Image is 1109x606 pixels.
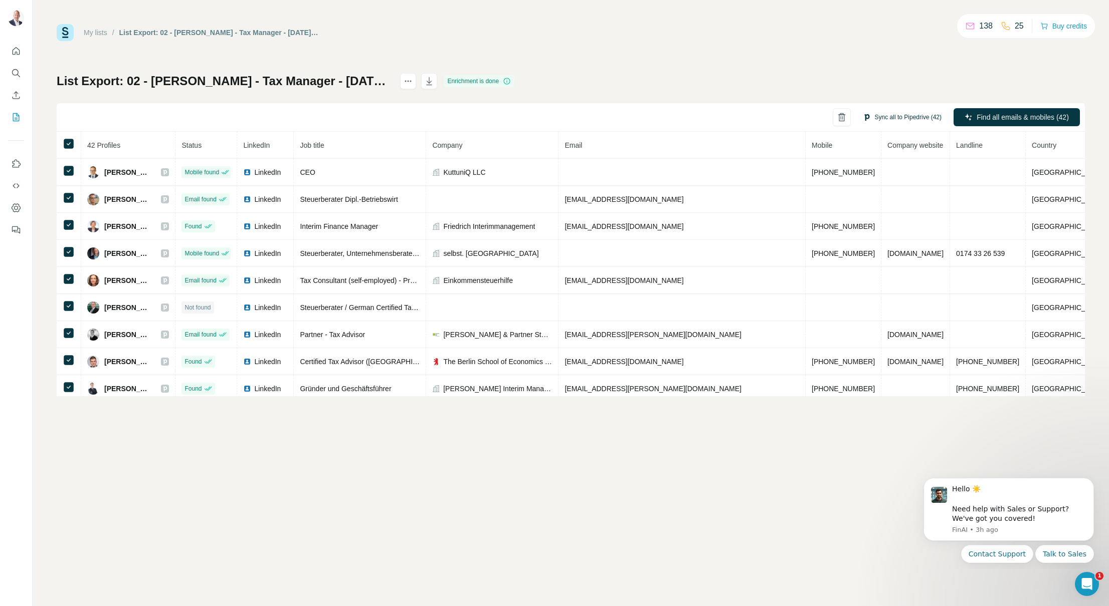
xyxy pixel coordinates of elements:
a: My lists [84,29,107,37]
span: [GEOGRAPHIC_DATA] [1032,222,1105,230]
span: [GEOGRAPHIC_DATA] [1032,276,1105,284]
span: [GEOGRAPHIC_DATA] [1032,195,1105,203]
span: Company [432,141,462,149]
span: Found [184,222,202,231]
img: LinkedIn logo [243,276,251,284]
img: LinkedIn logo [243,168,251,176]
span: LinkedIn [254,357,281,367]
span: [GEOGRAPHIC_DATA] [1032,358,1105,366]
img: company-logo [432,331,440,339]
span: Tax Consultant (self-employed) - Project Manager Tax (banking area) [300,276,514,284]
span: Status [181,141,202,149]
img: LinkedIn logo [243,385,251,393]
span: [DOMAIN_NAME] [887,249,944,257]
span: LinkedIn [254,302,281,313]
span: Gründer und Geschäftsführer [300,385,391,393]
span: Email found [184,276,216,285]
span: [PHONE_NUMBER] [812,249,875,257]
img: Avatar [87,329,99,341]
span: Certified Tax Advisor ([GEOGRAPHIC_DATA]) / Freelancer / Interim Tax Manager [300,358,552,366]
span: [EMAIL_ADDRESS][PERSON_NAME][DOMAIN_NAME] [565,385,741,393]
span: The Berlin School of Economics and Law [443,357,552,367]
span: [PERSON_NAME] [104,194,151,204]
span: LinkedIn [254,330,281,340]
span: Find all emails & mobiles (42) [977,112,1069,122]
span: [PERSON_NAME] [104,275,151,285]
img: LinkedIn logo [243,195,251,203]
span: [PHONE_NUMBER] [956,358,1019,366]
span: Interim Finance Manager [300,222,378,230]
button: Find all emails & mobiles (42) [954,108,1080,126]
span: [PERSON_NAME] Interim Manager [443,384,552,394]
span: Mobile found [184,249,219,258]
img: Avatar [87,356,99,368]
span: [GEOGRAPHIC_DATA] [1032,249,1105,257]
button: Sync all to Pipedrive (42) [856,110,949,125]
img: Avatar [87,247,99,259]
img: Avatar [87,166,99,178]
span: [EMAIL_ADDRESS][DOMAIN_NAME] [565,222,683,230]
span: [PHONE_NUMBER] [812,385,875,393]
span: Email found [184,330,216,339]
li: / [112,28,114,38]
span: LinkedIn [254,194,281,204]
img: Avatar [87,220,99,232]
button: Use Surfe API [8,177,24,195]
span: LinkedIn [254,248,281,258]
span: LinkedIn [254,167,281,177]
img: Surfe Logo [57,24,74,41]
img: Avatar [87,301,99,314]
span: LinkedIn [254,384,281,394]
span: [PERSON_NAME] [104,302,151,313]
span: Partner - Tax Advisor [300,331,365,339]
span: [PERSON_NAME] [104,330,151,340]
img: LinkedIn logo [243,222,251,230]
span: [PERSON_NAME] [104,248,151,258]
span: [PHONE_NUMBER] [812,222,875,230]
button: Feedback [8,221,24,239]
img: Avatar [87,274,99,286]
img: company-logo [432,358,440,366]
iframe: Intercom live chat [1075,572,1099,596]
button: Search [8,64,24,82]
img: Avatar [8,10,24,26]
img: Avatar [87,383,99,395]
span: Steuerberater, Unternehmensberater, Interimsmanager / - CFO [300,249,496,257]
span: [PERSON_NAME] [104,384,151,394]
span: Job title [300,141,324,149]
button: Enrich CSV [8,86,24,104]
span: Email [565,141,582,149]
span: [GEOGRAPHIC_DATA] [1032,331,1105,339]
span: LinkedIn [254,221,281,231]
span: Country [1032,141,1056,149]
span: selbst. [GEOGRAPHIC_DATA] [443,248,538,258]
span: [EMAIL_ADDRESS][DOMAIN_NAME] [565,358,683,366]
span: Mobile found [184,168,219,177]
span: [EMAIL_ADDRESS][DOMAIN_NAME] [565,276,683,284]
button: My lists [8,108,24,126]
span: [GEOGRAPHIC_DATA] [1032,304,1105,312]
span: Not found [184,303,211,312]
div: Enrichment is done [444,75,514,87]
span: [DOMAIN_NAME] [887,358,944,366]
img: LinkedIn logo [243,358,251,366]
span: [PHONE_NUMBER] [812,168,875,176]
span: LinkedIn [243,141,270,149]
h1: List Export: 02 - [PERSON_NAME] - Tax Manager - [DATE] 12:40 [57,73,391,89]
span: Steuerberater Dipl.-Betriebswirt [300,195,398,203]
span: CEO [300,168,315,176]
button: Use Surfe on LinkedIn [8,155,24,173]
button: actions [400,73,416,89]
span: Friedrich Interimmanagement [443,221,535,231]
span: LinkedIn [254,275,281,285]
span: 1 [1095,572,1103,580]
span: Einkommensteuerhilfe [443,275,513,285]
span: 0174 33 26 539 [956,249,1005,257]
img: Avatar [87,193,99,205]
